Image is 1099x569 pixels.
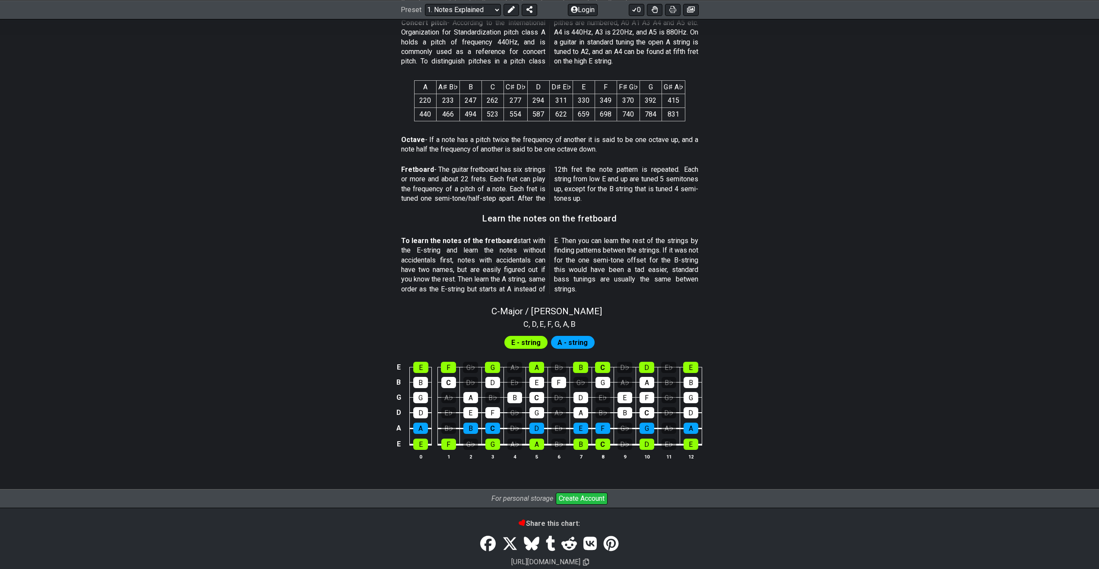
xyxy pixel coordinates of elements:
div: G♭ [662,392,676,403]
div: F [595,423,610,434]
p: start with the E-string and learn the notes without accidentals first, notes with accidentals can... [401,236,698,294]
span: C [523,318,529,330]
div: A [529,439,544,450]
div: A♭ [507,439,522,450]
td: E [393,360,404,375]
td: B [393,375,404,390]
span: First enable full edit mode to edit [511,336,541,349]
th: D [527,80,549,94]
h3: Learn the notes on the fretboard [482,214,617,223]
td: A [393,420,404,436]
th: 12 [680,452,702,461]
select: Preset [425,3,501,16]
th: 8 [592,452,614,461]
div: C [529,392,544,403]
button: Print [665,3,681,16]
span: , [537,318,540,330]
td: G [393,390,404,405]
th: C♯ D♭ [504,80,527,94]
td: 622 [549,107,573,121]
a: Pinterest [600,532,621,556]
td: 262 [481,94,504,107]
div: G♭ [618,423,632,434]
div: E♭ [661,362,676,373]
div: C [595,362,610,373]
td: 784 [640,107,662,121]
td: 494 [459,107,481,121]
span: , [551,318,555,330]
div: F [551,377,566,388]
div: D [413,407,428,418]
div: A [640,377,654,388]
td: 587 [527,107,549,121]
th: B [459,80,481,94]
span: A [563,318,568,330]
div: E [413,439,428,450]
td: 330 [573,94,595,107]
button: 0 [629,3,644,16]
div: G♭ [463,362,478,373]
div: G [684,392,698,403]
th: 0 [410,452,432,461]
i: For personal storage [491,494,553,503]
th: 6 [548,452,570,461]
div: A [529,362,544,373]
div: D [485,377,500,388]
span: C - Major / [PERSON_NAME] [491,306,602,316]
th: G♯ A♭ [662,80,685,94]
div: D [640,439,654,450]
button: Share Preset [522,3,537,16]
a: Bluesky [521,532,542,556]
div: B [507,392,522,403]
section: Scale pitch classes [519,316,580,330]
div: A♭ [662,423,676,434]
div: E♭ [662,439,676,450]
th: 4 [504,452,526,461]
div: A [463,392,478,403]
button: Create Account [556,493,608,505]
td: 349 [595,94,617,107]
strong: Fretboard [401,165,434,174]
div: G [413,392,428,403]
div: A [684,423,698,434]
button: Create image [683,3,699,16]
th: 11 [658,452,680,461]
div: D [639,362,654,373]
td: 370 [617,94,640,107]
span: , [568,318,571,330]
td: 233 [436,94,459,107]
div: G♭ [507,407,522,418]
th: G [640,80,662,94]
span: , [529,318,532,330]
div: B [573,362,588,373]
div: E♭ [441,407,456,418]
th: 3 [481,452,504,461]
th: 5 [526,452,548,461]
th: 7 [570,452,592,461]
div: F [441,439,456,450]
td: D [393,405,404,420]
div: F [640,392,654,403]
div: C [485,423,500,434]
td: 277 [504,94,527,107]
div: B♭ [485,392,500,403]
td: 523 [481,107,504,121]
div: D♭ [618,439,632,450]
div: G [529,407,544,418]
span: , [560,318,563,330]
div: A♭ [507,362,522,373]
div: E♭ [551,423,566,434]
div: D♭ [617,362,632,373]
p: - According to the International Organization for Standardization pitch class A holds a pitch of ... [401,18,698,66]
div: F [485,407,500,418]
div: D♭ [551,392,566,403]
div: G [595,377,610,388]
th: A [414,80,436,94]
div: C [595,439,610,450]
div: A [573,407,588,418]
div: B♭ [441,423,456,434]
div: G [640,423,654,434]
div: D♭ [507,423,522,434]
div: D [684,407,698,418]
span: , [544,318,548,330]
